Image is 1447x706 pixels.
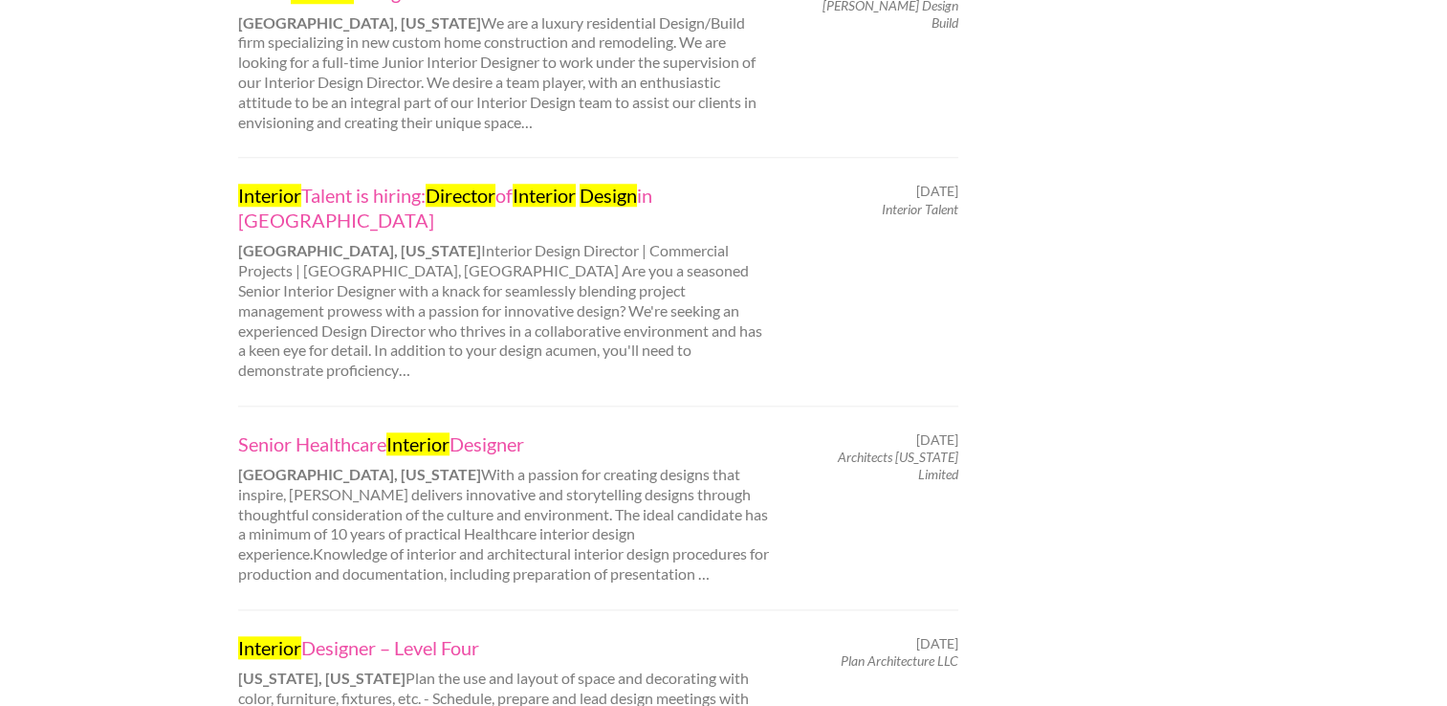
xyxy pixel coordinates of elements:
[238,13,481,32] strong: [GEOGRAPHIC_DATA], [US_STATE]
[222,431,787,585] div: With a passion for creating designs that inspire, [PERSON_NAME] delivers innovative and storytell...
[513,184,576,207] mark: Interior
[916,431,958,449] span: [DATE]
[238,465,481,483] strong: [GEOGRAPHIC_DATA], [US_STATE]
[580,184,637,207] mark: Design
[238,241,481,259] strong: [GEOGRAPHIC_DATA], [US_STATE]
[426,184,495,207] mark: Director
[838,449,958,482] em: Architects [US_STATE] Limited
[222,183,787,381] div: Interior Design Director | Commercial Projects | [GEOGRAPHIC_DATA], [GEOGRAPHIC_DATA] Are you a s...
[882,201,958,217] em: Interior Talent
[238,184,301,207] mark: Interior
[916,635,958,652] span: [DATE]
[841,652,958,669] em: Plan Architecture LLC
[238,636,301,659] mark: Interior
[386,432,449,455] mark: Interior
[916,183,958,200] span: [DATE]
[238,635,770,660] a: InteriorDesigner – Level Four
[238,431,770,456] a: Senior HealthcareInteriorDesigner
[238,669,406,687] strong: [US_STATE], [US_STATE]
[238,183,770,232] a: InteriorTalent is hiring:DirectorofInterior Designin [GEOGRAPHIC_DATA]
